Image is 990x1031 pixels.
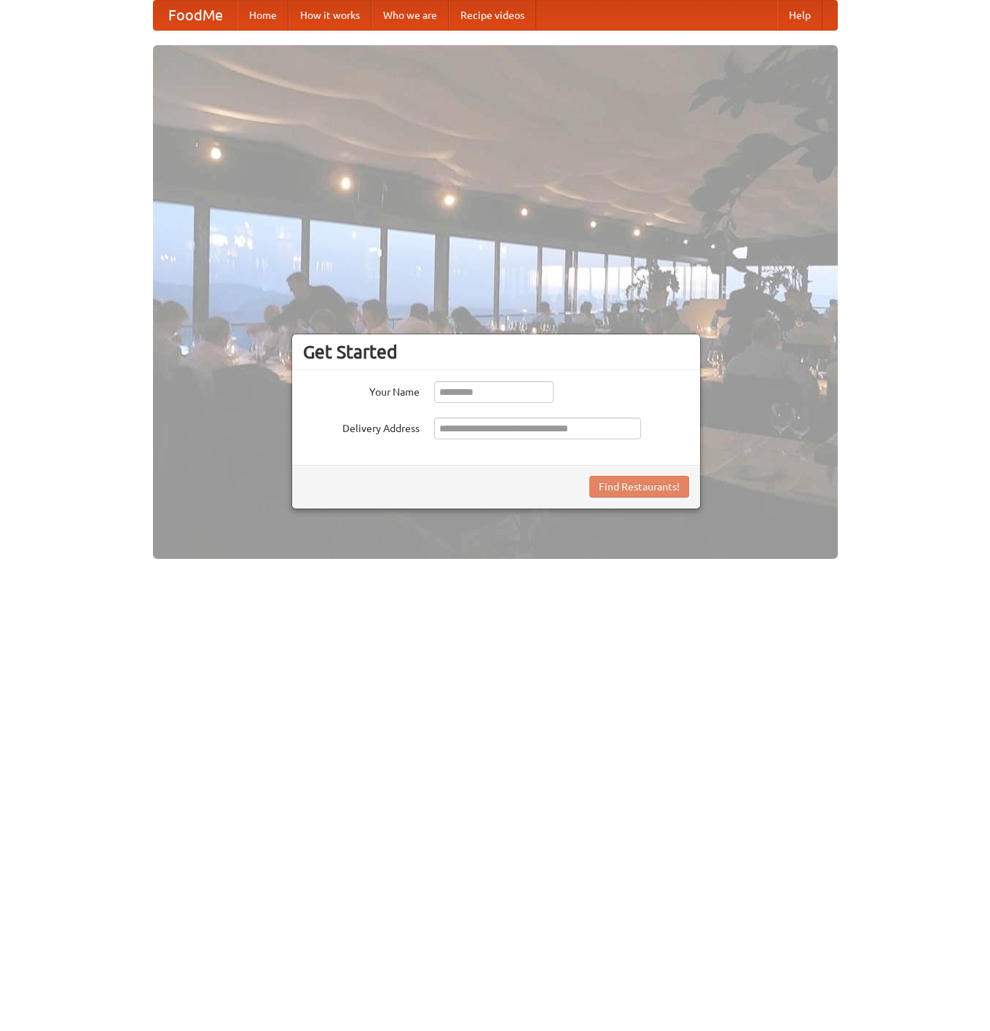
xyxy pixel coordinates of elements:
[449,1,536,30] a: Recipe videos
[154,1,237,30] a: FoodMe
[589,476,689,498] button: Find Restaurants!
[237,1,288,30] a: Home
[303,381,420,399] label: Your Name
[303,418,420,436] label: Delivery Address
[777,1,822,30] a: Help
[372,1,449,30] a: Who we are
[288,1,372,30] a: How it works
[303,341,689,363] h3: Get Started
